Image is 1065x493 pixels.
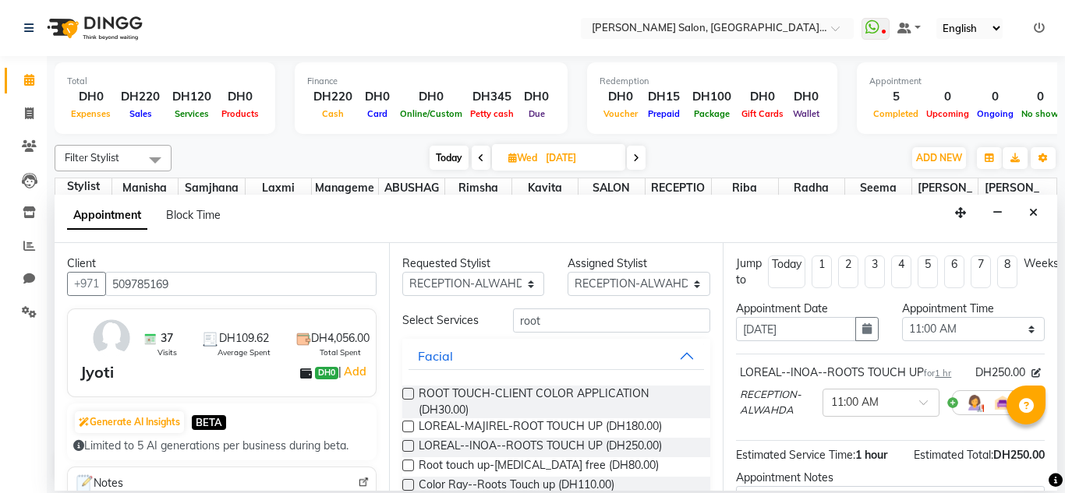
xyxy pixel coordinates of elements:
[525,108,549,119] span: Due
[642,88,686,106] div: DH15
[396,88,466,106] div: DH0
[902,301,1045,317] div: Appointment Time
[869,108,922,119] span: Completed
[73,438,370,454] div: Limited to 5 AI generations per business during beta.
[738,108,787,119] span: Gift Cards
[914,448,993,462] span: Estimated Total:
[578,178,645,198] span: SALON
[997,255,1017,288] li: 8
[105,272,377,296] input: Search by Name/Mobile/Email/Code
[157,347,177,358] span: Visits
[307,75,555,88] div: Finance
[736,301,879,317] div: Appointment Date
[600,88,642,106] div: DH0
[924,368,951,379] small: for
[318,108,348,119] span: Cash
[512,178,578,198] span: Kavita
[396,108,466,119] span: Online/Custom
[75,411,184,433] button: Generate AI Insights
[513,308,711,333] input: Search by service name
[736,317,856,341] input: yyyy-mm-dd
[736,255,762,288] div: Jump to
[1022,201,1045,225] button: Close
[67,88,115,106] div: DH0
[973,88,1017,106] div: 0
[965,393,984,412] img: Hairdresser.png
[445,178,511,198] span: Rimsha
[738,88,787,106] div: DH0
[466,108,518,119] span: Petty cash
[1017,88,1063,106] div: 0
[845,178,911,198] span: Seema
[419,418,662,438] span: LOREAL-MAJIREL-ROOT TOUCH UP (DH180.00)
[993,393,1012,412] img: Interior.png
[916,152,962,164] span: ADD NEW
[944,255,964,288] li: 6
[975,364,1025,381] span: DH250.00
[891,255,911,288] li: 4
[922,108,973,119] span: Upcoming
[644,108,684,119] span: Prepaid
[504,152,541,164] span: Wed
[787,88,825,106] div: DH0
[192,415,226,430] span: BETA
[1017,108,1063,119] span: No show
[115,88,166,106] div: DH220
[320,347,361,358] span: Total Spent
[315,367,338,379] span: DH0
[541,146,619,170] input: 2025-10-08
[855,448,887,462] span: 1 hour
[772,256,801,273] div: Today
[922,88,973,106] div: 0
[419,438,662,457] span: LOREAL--INOA--ROOTS TOUCH UP (DH250.00)
[600,108,642,119] span: Voucher
[311,330,370,347] span: DH4,056.00
[993,448,1045,462] span: DH250.00
[65,151,119,164] span: Filter Stylist
[418,347,453,365] div: Facial
[869,75,1063,88] div: Appointment
[789,108,823,119] span: Wallet
[218,88,263,106] div: DH0
[690,108,734,119] span: Package
[40,6,147,50] img: logo
[363,108,391,119] span: Card
[341,362,369,381] a: Add
[1000,431,1049,477] iframe: chat widget
[171,108,213,119] span: Services
[466,88,518,106] div: DH345
[978,178,1045,231] span: [PERSON_NAME]-JADDAF
[89,315,134,361] img: avatar
[80,361,114,384] div: Jyoti
[646,178,712,231] span: RECEPTION-ALWAHDA
[67,75,263,88] div: Total
[338,364,369,379] span: |
[67,108,115,119] span: Expenses
[379,178,445,214] span: ABUSHAGARA
[307,88,359,106] div: DH220
[1024,255,1059,272] div: Weeks
[126,108,156,119] span: Sales
[712,178,778,198] span: Riba
[935,368,951,379] span: 1 hr
[312,178,378,214] span: Management
[218,108,263,119] span: Products
[971,255,991,288] li: 7
[419,386,699,418] span: ROOT TOUCH-CLIENT COLOR APPLICATION (DH30.00)
[973,108,1017,119] span: Ongoing
[568,255,710,272] div: Assigned Stylist
[812,255,832,288] li: 1
[736,448,855,462] span: Estimated Service Time:
[166,88,218,106] div: DH120
[430,146,469,170] span: Today
[918,255,938,288] li: 5
[218,347,271,358] span: Average Spent
[518,88,555,106] div: DH0
[246,178,312,198] span: Laxmi
[838,255,858,288] li: 2
[67,272,106,296] button: +971
[686,88,738,106] div: DH100
[912,178,978,214] span: [PERSON_NAME]
[391,312,501,329] div: Select Services
[409,342,705,370] button: Facial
